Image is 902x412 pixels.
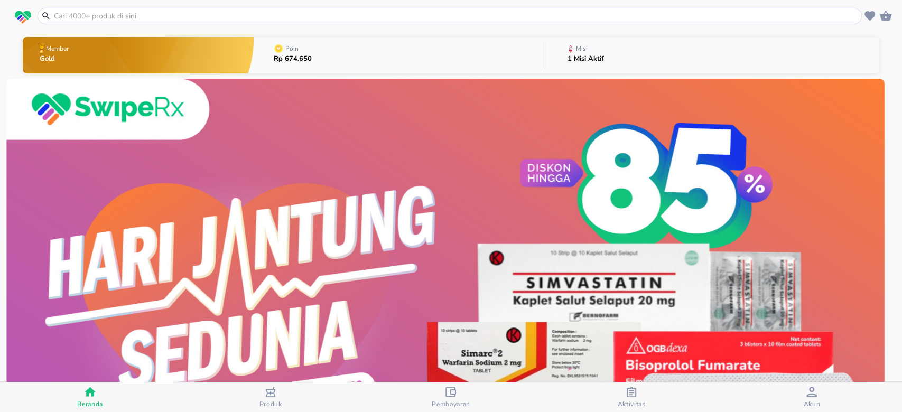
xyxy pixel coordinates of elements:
[274,55,312,62] p: Rp 674.650
[285,45,299,52] p: Poin
[617,400,645,408] span: Aktivitas
[254,34,545,76] button: PoinRp 674.650
[46,45,69,52] p: Member
[53,11,859,22] input: Cari 4000+ produk di sini
[259,400,282,408] span: Produk
[15,11,31,24] img: logo_swiperx_s.bd005f3b.svg
[803,400,820,408] span: Akun
[180,382,360,412] button: Produk
[77,400,103,408] span: Beranda
[23,34,254,76] button: MemberGold
[541,382,721,412] button: Aktivitas
[568,55,604,62] p: 1 Misi Aktif
[545,34,879,76] button: Misi1 Misi Aktif
[40,55,71,62] p: Gold
[361,382,541,412] button: Pembayaran
[432,400,470,408] span: Pembayaran
[722,382,902,412] button: Akun
[576,45,588,52] p: Misi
